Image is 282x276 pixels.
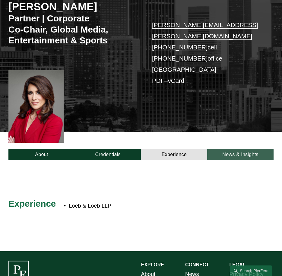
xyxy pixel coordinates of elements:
a: [PERSON_NAME][EMAIL_ADDRESS][PERSON_NAME][DOMAIN_NAME] [152,21,258,39]
h3: Partner | Corporate Co-Chair, Global Media, Entertainment & Sports [8,13,130,46]
h2: [PERSON_NAME] [8,0,141,13]
a: Experience [141,149,207,160]
strong: LEGAL [229,262,246,267]
p: Loeb & Loeb LLP [69,201,240,211]
strong: CONNECT [185,262,209,267]
a: Search this site [230,265,272,276]
a: About [8,149,75,160]
strong: EXPLORE [141,262,164,267]
a: PDF [152,77,164,84]
a: Credentials [75,149,141,160]
a: [PHONE_NUMBER] [152,55,208,62]
a: [PHONE_NUMBER] [152,44,208,51]
a: vCard [168,77,184,84]
a: News & Insights [207,149,274,160]
p: cell office [GEOGRAPHIC_DATA] – [152,20,262,86]
span: Experience [8,199,56,209]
